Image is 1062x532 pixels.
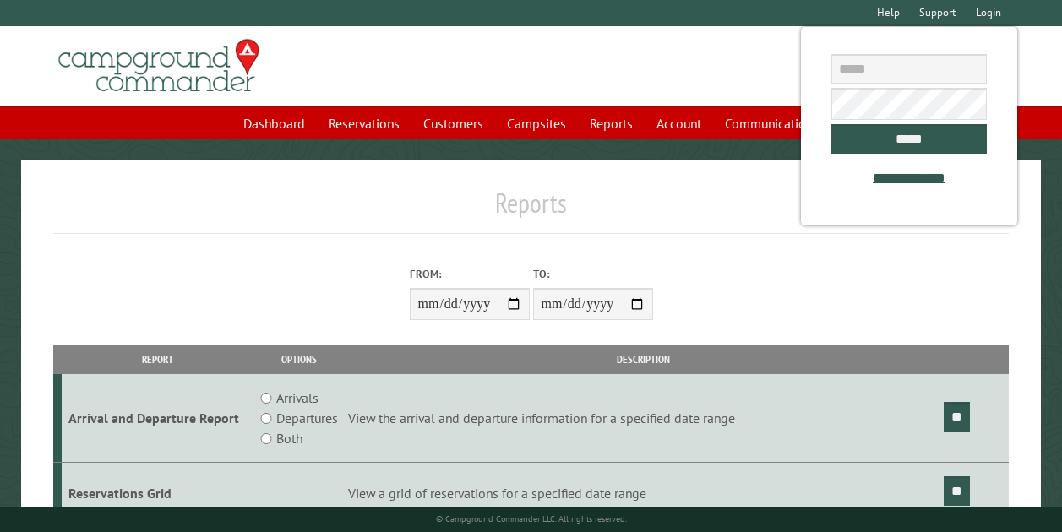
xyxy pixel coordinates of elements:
[346,345,941,374] th: Description
[346,374,941,463] td: View the arrival and departure information for a specified date range
[413,107,493,139] a: Customers
[533,266,653,282] label: To:
[410,266,530,282] label: From:
[276,388,319,408] label: Arrivals
[497,107,576,139] a: Campsites
[436,513,627,524] small: © Campground Commander LLC. All rights reserved.
[276,428,302,448] label: Both
[53,187,1009,233] h1: Reports
[346,463,941,524] td: View a grid of reservations for a specified date range
[62,463,253,524] td: Reservations Grid
[319,107,410,139] a: Reservations
[715,107,829,139] a: Communications
[276,408,338,428] label: Departures
[253,345,346,374] th: Options
[62,345,253,374] th: Report
[62,374,253,463] td: Arrival and Departure Report
[233,107,315,139] a: Dashboard
[646,107,711,139] a: Account
[53,33,264,99] img: Campground Commander
[580,107,643,139] a: Reports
